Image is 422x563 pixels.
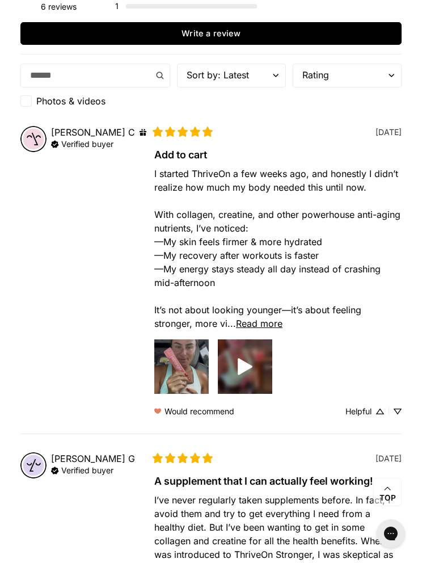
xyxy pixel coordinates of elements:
[61,467,113,474] div: Verified buyer
[375,452,402,464] div: [DATE]
[345,407,372,415] div: Helpful
[51,127,135,138] div: [PERSON_NAME] C
[153,453,213,463] div: 5 stars
[21,64,131,87] input: Search reviews
[20,126,47,152] img: Avatar for AC
[61,140,113,148] div: Verified buyer
[20,22,402,45] button: Write a review
[140,127,146,138] div: This customer received a perk in exchange for their honest review.
[115,1,121,12] div: 1
[20,94,170,108] label: Photos & videos
[153,127,213,137] div: 5 stars
[154,339,209,394] img: Preview image for Add to cart
[236,318,282,329] span: Read more
[376,407,384,415] div: Up vote review action - 0
[20,2,97,12] div: 6 reviews
[379,493,396,503] span: Top
[51,453,135,464] div: [PERSON_NAME] G
[164,407,234,415] div: Would recommend
[218,339,272,394] div: Preview image for Add to cart
[371,515,411,552] iframe: Gorgias live chat messenger
[51,138,113,148] div: Purchase verified by Junip
[178,64,285,87] select: Sort by drop down
[154,147,402,162] div: Add to cart
[20,94,170,108] div: Toggle photos & videos filter
[293,64,401,87] select: Rating drop down
[115,1,257,12] div: 1 star, 0 reviews
[20,452,47,478] div: Samantha G avatar
[375,126,402,138] div: [DATE]
[154,473,402,489] div: A supplement that I can actually feel working!
[20,126,47,152] div: Ali C avatar
[394,407,402,415] div: Down vote review action - 0
[51,464,113,474] div: Purchase verified by Junip
[154,168,403,329] span: I started ThriveOn a few weeks ago, and honestly I didn’t realize how much my body needed this un...
[20,452,47,478] img: Avatar for SG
